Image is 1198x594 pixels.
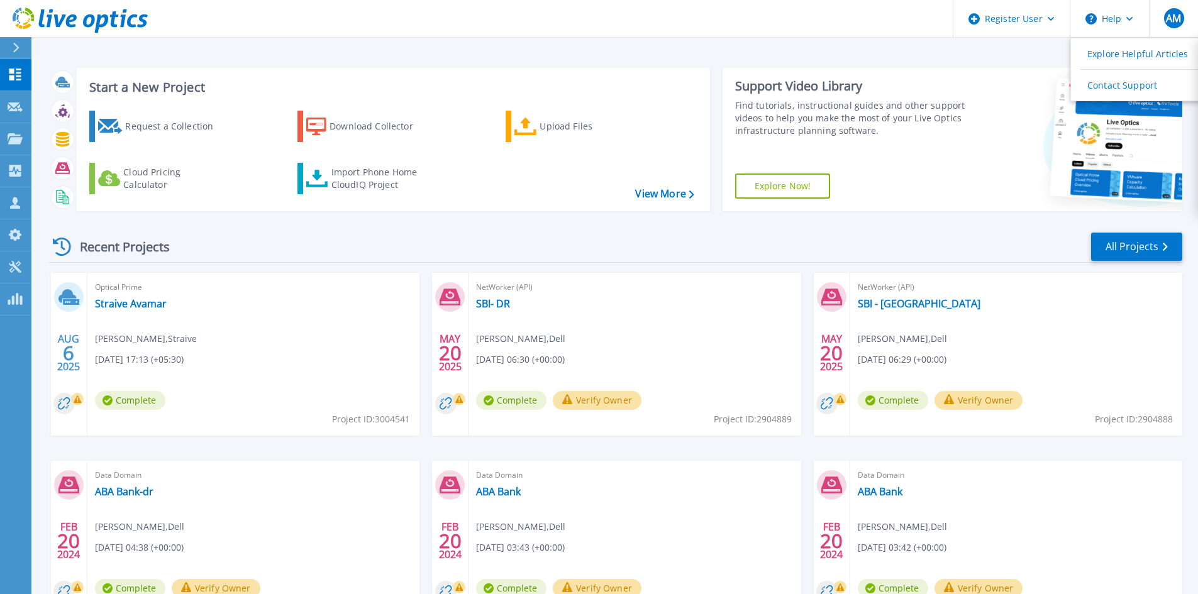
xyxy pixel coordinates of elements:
[735,173,831,199] a: Explore Now!
[330,114,430,139] div: Download Collector
[95,485,153,498] a: ABA Bank-dr
[476,520,565,534] span: [PERSON_NAME] , Dell
[95,280,412,294] span: Optical Prime
[858,541,946,554] span: [DATE] 03:42 (+00:00)
[858,468,1175,482] span: Data Domain
[1091,233,1182,261] a: All Projects
[57,536,80,546] span: 20
[476,485,521,498] a: ABA Bank
[476,391,546,410] span: Complete
[95,353,184,366] span: [DATE] 17:13 (+05:30)
[125,114,226,139] div: Request a Collection
[48,231,187,262] div: Recent Projects
[89,80,694,94] h3: Start a New Project
[63,348,74,358] span: 6
[553,391,641,410] button: Verify Owner
[95,468,412,482] span: Data Domain
[95,541,184,554] span: [DATE] 04:38 (+00:00)
[820,536,843,546] span: 20
[95,297,167,310] a: Straive Avamar
[89,163,230,194] a: Cloud Pricing Calculator
[858,297,980,310] a: SBI - [GEOGRAPHIC_DATA]
[1166,13,1181,23] span: AM
[506,111,646,142] a: Upload Files
[439,348,462,358] span: 20
[858,520,947,534] span: [PERSON_NAME] , Dell
[819,330,843,376] div: MAY 2025
[858,485,902,498] a: ABA Bank
[57,518,80,564] div: FEB 2024
[297,111,438,142] a: Download Collector
[476,297,510,310] a: SBI- DR
[476,332,565,346] span: [PERSON_NAME] , Dell
[735,99,970,137] div: Find tutorials, instructional guides and other support videos to help you make the most of your L...
[476,468,793,482] span: Data Domain
[858,280,1175,294] span: NetWorker (API)
[476,353,565,366] span: [DATE] 06:30 (+00:00)
[858,391,928,410] span: Complete
[935,391,1023,410] button: Verify Owner
[332,412,410,426] span: Project ID: 3004541
[438,330,462,376] div: MAY 2025
[476,280,793,294] span: NetWorker (API)
[57,330,80,376] div: AUG 2025
[439,536,462,546] span: 20
[123,166,224,191] div: Cloud Pricing Calculator
[95,391,165,410] span: Complete
[331,166,430,191] div: Import Phone Home CloudIQ Project
[735,78,970,94] div: Support Video Library
[714,412,792,426] span: Project ID: 2904889
[819,518,843,564] div: FEB 2024
[635,188,694,200] a: View More
[438,518,462,564] div: FEB 2024
[540,114,640,139] div: Upload Files
[95,520,184,534] span: [PERSON_NAME] , Dell
[95,332,197,346] span: [PERSON_NAME] , Straive
[1095,412,1173,426] span: Project ID: 2904888
[89,111,230,142] a: Request a Collection
[858,332,947,346] span: [PERSON_NAME] , Dell
[820,348,843,358] span: 20
[476,541,565,554] span: [DATE] 03:43 (+00:00)
[858,353,946,366] span: [DATE] 06:29 (+00:00)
